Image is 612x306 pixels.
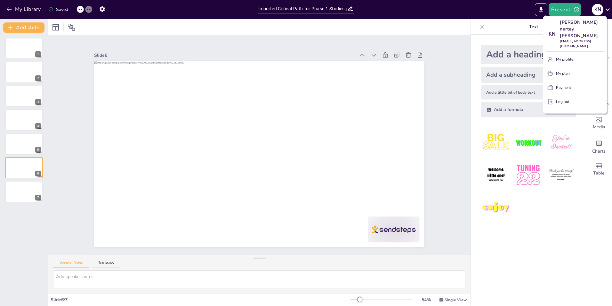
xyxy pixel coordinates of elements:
[556,71,570,76] p: My plan
[546,54,604,64] button: My profile
[546,68,604,79] button: My plan
[556,85,571,90] p: Payment
[556,56,573,62] p: My profile
[556,99,569,105] p: Log out
[546,97,604,107] button: Log out
[546,82,604,93] button: Payment
[560,19,604,39] p: [PERSON_NAME] nertey [PERSON_NAME]
[560,39,604,49] p: [EMAIL_ADDRESS][DOMAIN_NAME]
[546,28,557,40] div: k n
